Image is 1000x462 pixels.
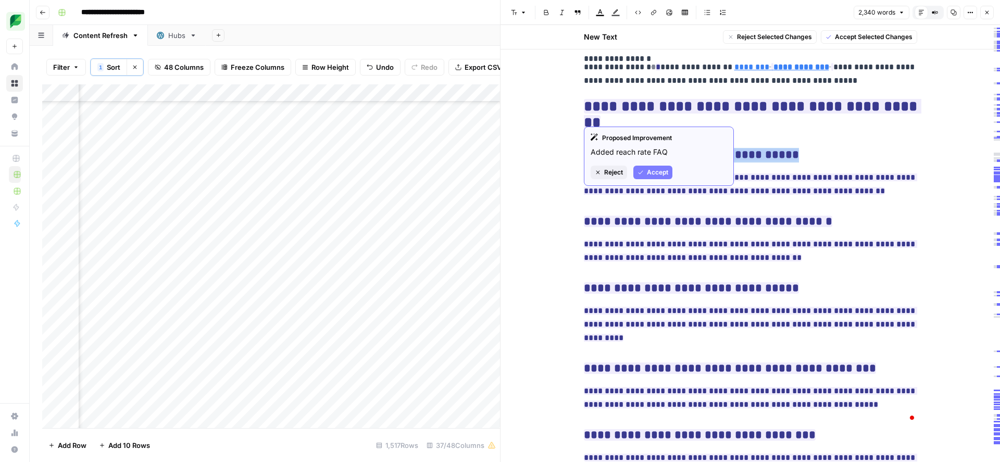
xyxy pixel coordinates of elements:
button: Help + Support [6,441,23,458]
button: Undo [360,59,401,76]
a: Content Refresh [53,25,148,46]
a: Hubs [148,25,206,46]
button: 1Sort [91,59,127,76]
button: Add 10 Rows [93,437,156,454]
div: Content Refresh [73,30,128,41]
span: Freeze Columns [231,62,284,72]
a: Opportunities [6,108,23,125]
span: Reject Selected Changes [737,32,812,42]
span: Filter [53,62,70,72]
button: Redo [405,59,444,76]
span: Add 10 Rows [108,440,150,451]
a: Usage [6,424,23,441]
span: Sort [107,62,120,72]
span: Redo [421,62,438,72]
div: 1 [97,63,104,71]
div: Hubs [168,30,185,41]
button: Accept [633,166,672,179]
div: 1,517 Rows [372,437,422,454]
a: Home [6,58,23,75]
span: Accept [647,168,668,177]
span: Row Height [311,62,349,72]
button: Accept Selected Changes [821,30,917,44]
button: Filter [46,59,86,76]
button: Add Row [42,437,93,454]
a: Your Data [6,125,23,142]
a: Browse [6,75,23,92]
span: Export CSV [465,62,502,72]
span: Reject [604,168,623,177]
button: Reject [591,166,627,179]
button: Export CSV [448,59,508,76]
button: Workspace: SproutSocial [6,8,23,34]
img: SproutSocial Logo [6,12,25,31]
button: 2,340 words [854,6,909,19]
button: Freeze Columns [215,59,291,76]
a: Insights [6,92,23,108]
span: 2,340 words [858,8,895,17]
button: Reject Selected Changes [723,30,817,44]
span: Undo [376,62,394,72]
span: 48 Columns [164,62,204,72]
div: Proposed Improvement [591,133,727,143]
span: Add Row [58,440,86,451]
button: 48 Columns [148,59,210,76]
span: 1 [99,63,102,71]
a: Settings [6,408,23,424]
button: Row Height [295,59,356,76]
span: Accept Selected Changes [835,32,913,42]
div: 37/48 Columns [422,437,500,454]
p: Added reach rate FAQ [591,147,727,157]
h2: New Text [584,32,617,42]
